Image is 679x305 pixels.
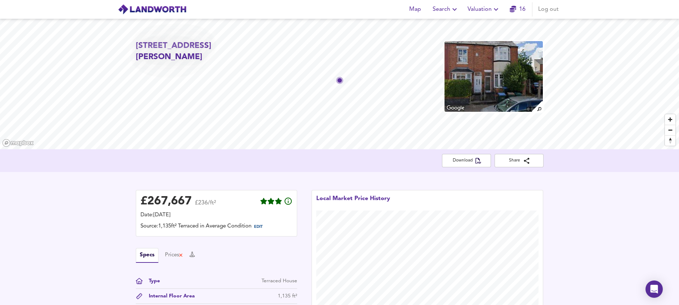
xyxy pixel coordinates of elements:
button: Zoom out [665,125,675,135]
span: EDIT [254,225,263,229]
h2: [STREET_ADDRESS][PERSON_NAME] [136,40,266,63]
button: Valuation [465,2,503,17]
button: Map [404,2,427,17]
span: Log out [538,4,559,14]
div: Open Intercom Messenger [646,280,663,298]
a: 16 [510,4,526,14]
div: Internal Floor Area [143,292,195,300]
span: Search [433,4,459,14]
div: 1,135 ft² [278,292,297,300]
button: 16 [506,2,529,17]
div: Terraced House [262,277,297,285]
a: Mapbox homepage [2,139,34,147]
button: Reset bearing to north [665,135,675,146]
span: Download [448,157,485,164]
button: Zoom in [665,114,675,125]
button: Log out [535,2,562,17]
img: property [444,40,543,112]
div: Source: 1,135ft² Terraced in Average Condition [140,222,292,232]
button: Search [430,2,462,17]
span: Valuation [468,4,500,14]
div: Local Market Price History [316,195,390,211]
button: Prices [165,251,183,259]
span: Map [407,4,424,14]
div: Type [143,277,160,285]
button: Specs [136,248,158,263]
img: logo [118,4,187,15]
span: Share [500,157,538,164]
button: Share [495,154,544,167]
button: Download [442,154,491,167]
div: £ 267,667 [140,196,192,207]
span: Reset bearing to north [665,136,675,146]
div: Date: [DATE] [140,211,292,219]
img: search [531,100,544,113]
span: £236/ft² [195,200,216,211]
